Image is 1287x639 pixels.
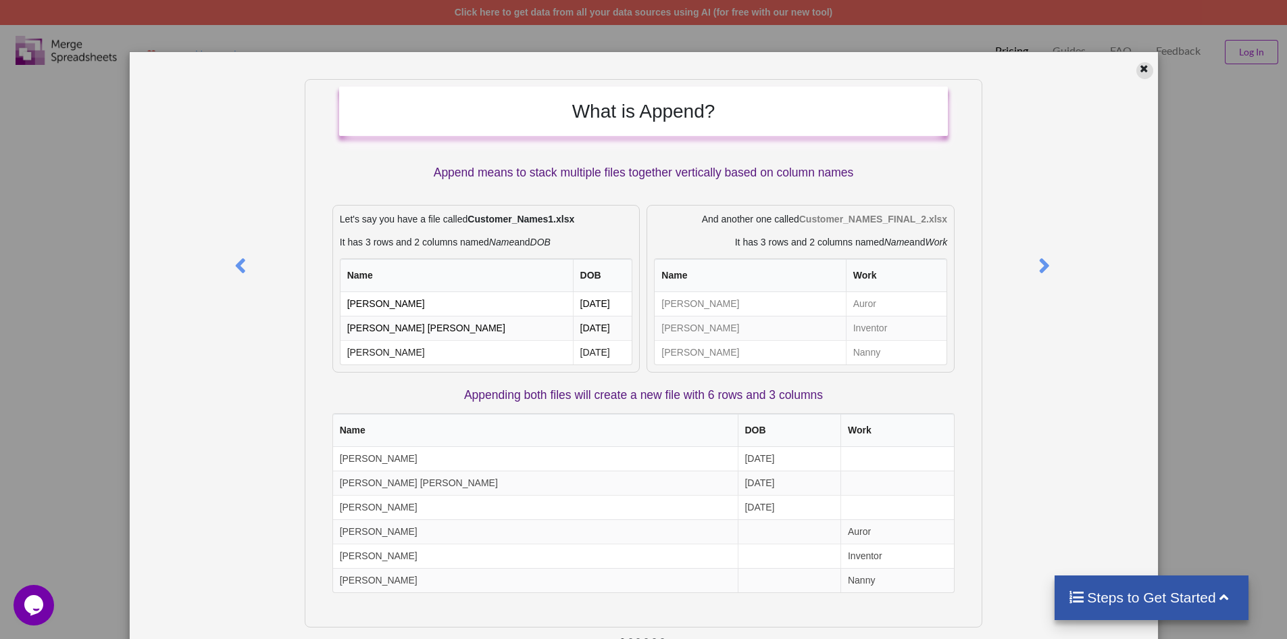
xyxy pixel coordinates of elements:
th: DOB [738,414,841,447]
td: [PERSON_NAME] [333,568,738,592]
td: [PERSON_NAME] [655,340,845,364]
td: [PERSON_NAME] [340,292,573,316]
td: [PERSON_NAME] [333,495,738,519]
td: [PERSON_NAME] [340,340,573,364]
i: Name [489,237,514,247]
td: [DATE] [738,447,841,471]
b: Customer_Names1.xlsx [468,214,574,224]
p: It has 3 rows and 2 columns named and [340,235,633,249]
td: [PERSON_NAME] [333,544,738,568]
td: [DATE] [738,471,841,495]
th: Name [655,259,845,292]
th: Work [840,414,954,447]
p: Append means to stack multiple files together vertically based on column names [339,164,948,181]
p: Let's say you have a file called [340,212,633,226]
i: Name [884,237,909,247]
b: Customer_NAMES_FINAL_2.xlsx [799,214,947,224]
td: [PERSON_NAME] [PERSON_NAME] [333,471,738,495]
td: [DATE] [573,316,632,340]
th: DOB [573,259,632,292]
td: [DATE] [573,292,632,316]
td: [PERSON_NAME] [655,292,845,316]
td: [PERSON_NAME] [333,519,738,544]
td: [PERSON_NAME] [PERSON_NAME] [340,316,573,340]
td: [PERSON_NAME] [333,447,738,471]
p: It has 3 rows and 2 columns named and [654,235,947,249]
th: Work [846,259,947,292]
td: Nanny [840,568,954,592]
td: Auror [846,292,947,316]
p: And another one called [654,212,947,226]
th: Name [333,414,738,447]
th: Name [340,259,573,292]
td: [DATE] [573,340,632,364]
h4: Steps to Get Started [1068,589,1235,606]
i: DOB [530,237,551,247]
td: [PERSON_NAME] [655,316,845,340]
p: Appending both files will create a new file with 6 rows and 3 columns [332,387,955,404]
td: Nanny [846,340,947,364]
td: Auror [840,519,954,544]
td: [DATE] [738,495,841,519]
iframe: chat widget [14,585,57,625]
i: Work [925,237,947,247]
h2: What is Append? [353,100,934,123]
td: Inventor [840,544,954,568]
td: Inventor [846,316,947,340]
